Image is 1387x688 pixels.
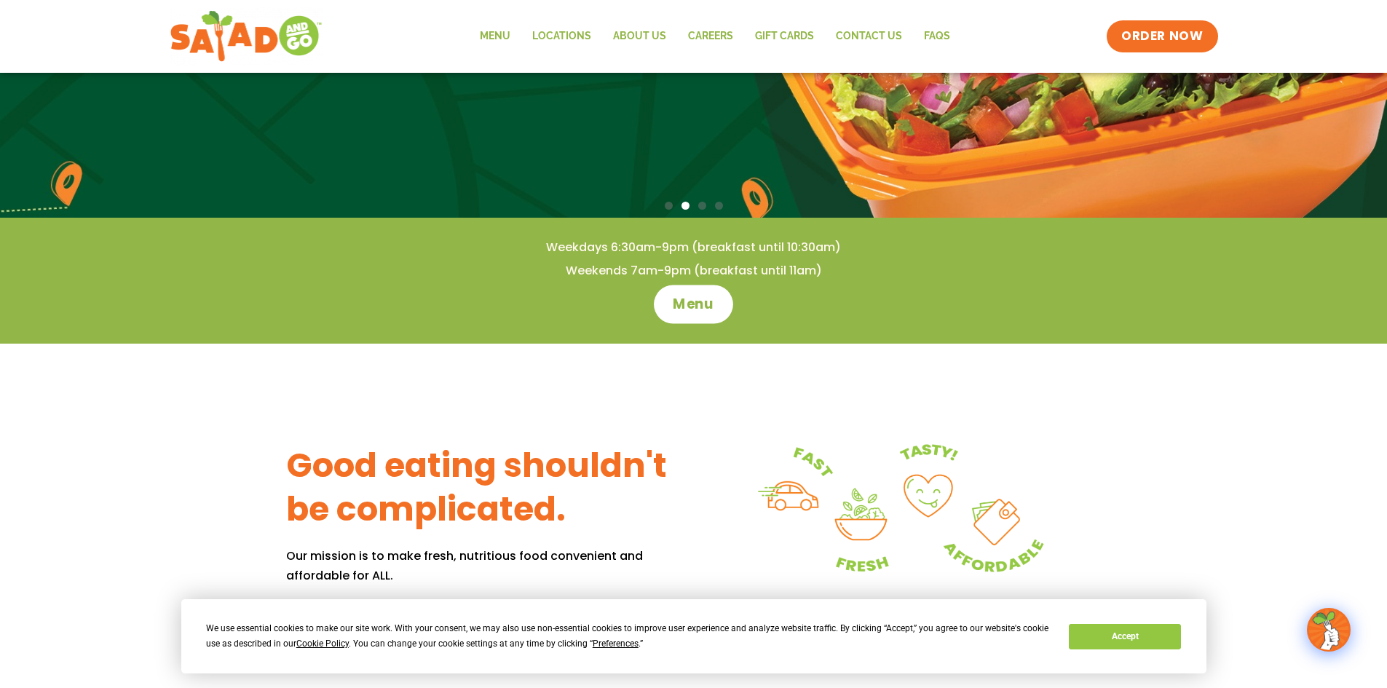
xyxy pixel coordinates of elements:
a: Menu [469,20,521,53]
div: Cookie Consent Prompt [181,599,1206,673]
span: Cookie Policy [296,638,349,649]
span: ORDER NOW [1121,28,1203,45]
button: Accept [1069,624,1181,649]
div: We use essential cookies to make our site work. With your consent, we may also use non-essential ... [206,621,1051,652]
a: Menu [654,285,733,323]
a: Careers [677,20,744,53]
a: Contact Us [825,20,913,53]
nav: Menu [469,20,961,53]
a: GIFT CARDS [744,20,825,53]
h4: Weekdays 6:30am-9pm (breakfast until 10:30am) [29,240,1358,256]
span: Go to slide 1 [665,202,673,210]
span: Go to slide 3 [698,202,706,210]
span: Go to slide 2 [681,202,689,210]
span: Preferences [593,638,639,649]
p: Our mission is to make fresh, nutritious food convenient and affordable for ALL. [286,546,694,585]
a: ORDER NOW [1107,20,1217,52]
a: Locations [521,20,602,53]
span: Go to slide 4 [715,202,723,210]
img: new-SAG-logo-768×292 [170,7,323,66]
span: Menu [673,295,714,314]
img: wpChatIcon [1308,609,1349,650]
a: FAQs [913,20,961,53]
a: About Us [602,20,677,53]
h3: Good eating shouldn't be complicated. [286,444,694,531]
h4: Weekends 7am-9pm (breakfast until 11am) [29,263,1358,279]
